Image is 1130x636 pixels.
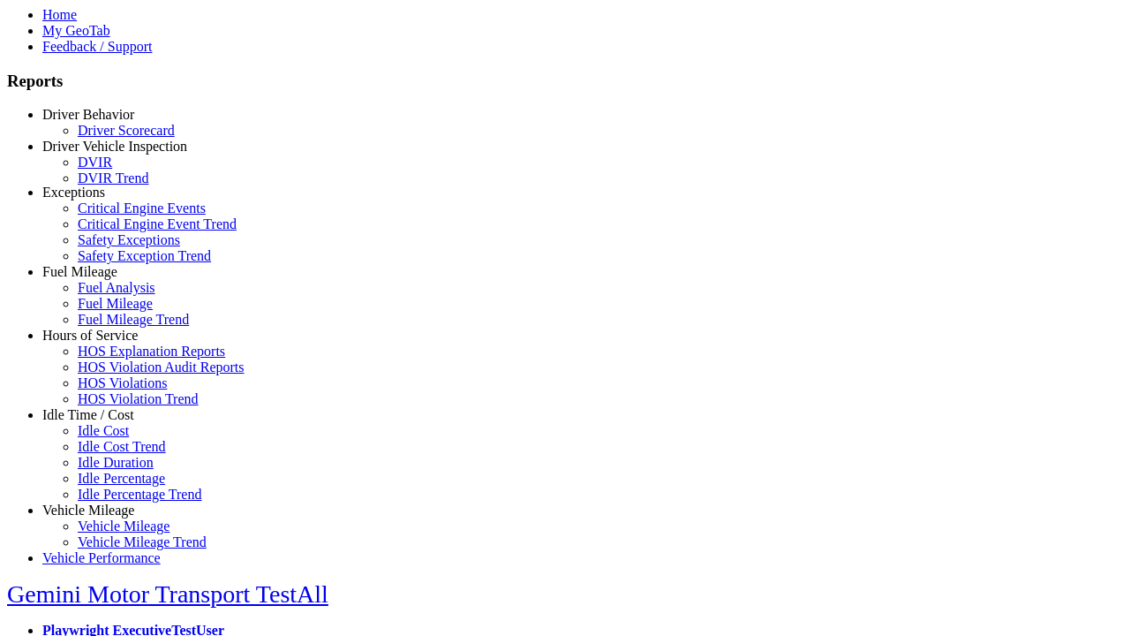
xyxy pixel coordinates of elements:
[78,170,148,185] a: DVIR Trend
[42,550,161,565] a: Vehicle Performance
[78,375,167,390] a: HOS Violations
[42,139,187,154] a: Driver Vehicle Inspection
[78,123,175,138] a: Driver Scorecard
[78,391,199,406] a: HOS Violation Trend
[78,216,237,231] a: Critical Engine Event Trend
[42,39,152,54] a: Feedback / Support
[78,344,225,359] a: HOS Explanation Reports
[78,519,169,534] a: Vehicle Mileage
[42,328,138,343] a: Hours of Service
[42,107,134,122] a: Driver Behavior
[78,155,112,170] a: DVIR
[78,201,206,216] a: Critical Engine Events
[42,185,105,200] a: Exceptions
[7,72,1123,91] h3: Reports
[78,280,155,295] a: Fuel Analysis
[78,312,189,327] a: Fuel Mileage Trend
[42,23,110,38] a: My GeoTab
[78,439,166,454] a: Idle Cost Trend
[78,487,201,502] a: Idle Percentage Trend
[78,248,211,263] a: Safety Exception Trend
[42,7,77,22] a: Home
[78,455,154,470] a: Idle Duration
[78,534,207,549] a: Vehicle Mileage Trend
[42,503,134,518] a: Vehicle Mileage
[78,296,153,311] a: Fuel Mileage
[78,471,165,486] a: Idle Percentage
[42,264,117,279] a: Fuel Mileage
[78,360,245,375] a: HOS Violation Audit Reports
[78,232,180,247] a: Safety Exceptions
[42,407,134,422] a: Idle Time / Cost
[78,423,129,438] a: Idle Cost
[7,580,328,608] a: Gemini Motor Transport TestAll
